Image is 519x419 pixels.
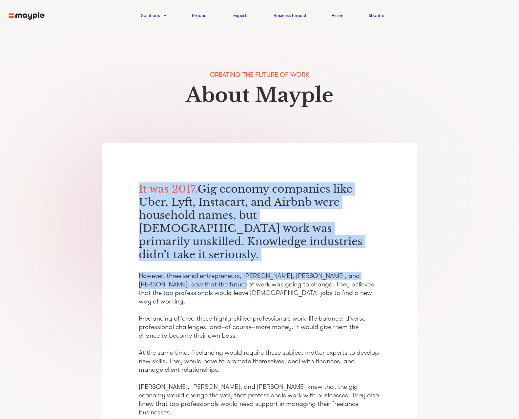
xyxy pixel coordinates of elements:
a: About us [368,11,386,19]
a: Experts [233,11,248,19]
a: Vision [332,11,343,19]
img: mayple-logo [9,12,45,20]
span: It was 2017. [139,182,197,196]
p: Gig economy companies like Uber, Lyft, Instacart, and Airbnb were household names, but [DEMOGRAPH... [139,182,380,261]
a: Business Impact [274,11,306,19]
img: arrow-down [164,14,167,16]
a: Product [192,11,208,19]
iframe: Chat Widget [486,388,519,419]
a: Solutions [141,11,160,19]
